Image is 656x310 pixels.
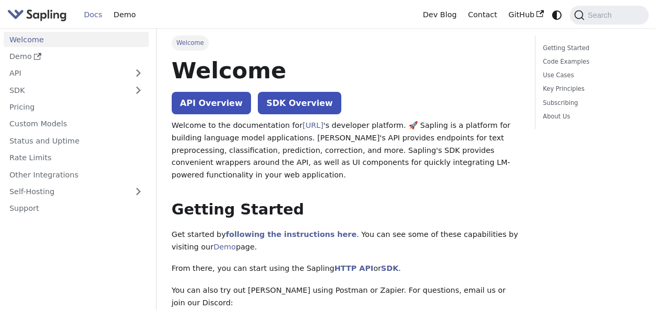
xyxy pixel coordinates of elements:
[128,66,149,81] button: Expand sidebar category 'API'
[585,11,618,19] span: Search
[4,49,149,64] a: Demo
[4,66,128,81] a: API
[417,7,462,23] a: Dev Blog
[4,201,149,216] a: Support
[172,92,251,114] a: API Overview
[172,56,520,85] h1: Welcome
[7,7,67,22] img: Sapling.ai
[462,7,503,23] a: Contact
[7,7,70,22] a: Sapling.aiSapling.ai
[172,200,520,219] h2: Getting Started
[4,150,149,165] a: Rate Limits
[4,133,149,148] a: Status and Uptime
[4,100,149,115] a: Pricing
[550,7,565,22] button: Switch between dark and light mode (currently system mode)
[172,284,520,309] p: You can also try out [PERSON_NAME] using Postman or Zapier. For questions, email us or join our D...
[78,7,108,23] a: Docs
[335,264,374,272] a: HTTP API
[570,6,648,25] button: Search (Command+K)
[543,112,637,122] a: About Us
[303,121,324,129] a: [URL]
[258,92,341,114] a: SDK Overview
[128,82,149,98] button: Expand sidebar category 'SDK'
[4,167,149,182] a: Other Integrations
[172,229,520,254] p: Get started by . You can see some of these capabilities by visiting our page.
[226,230,356,239] a: following the instructions here
[543,57,637,67] a: Code Examples
[213,243,236,251] a: Demo
[4,82,128,98] a: SDK
[172,120,520,182] p: Welcome to the documentation for 's developer platform. 🚀 Sapling is a platform for building lang...
[172,35,209,50] span: Welcome
[503,7,549,23] a: GitHub
[543,43,637,53] a: Getting Started
[543,70,637,80] a: Use Cases
[381,264,398,272] a: SDK
[108,7,141,23] a: Demo
[543,98,637,108] a: Subscribing
[4,32,149,47] a: Welcome
[172,263,520,275] p: From there, you can start using the Sapling or .
[4,184,149,199] a: Self-Hosting
[172,35,520,50] nav: Breadcrumbs
[4,116,149,132] a: Custom Models
[543,84,637,94] a: Key Principles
